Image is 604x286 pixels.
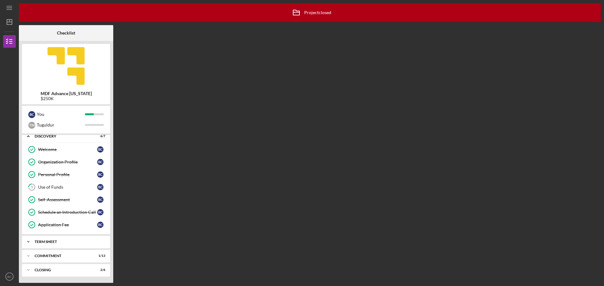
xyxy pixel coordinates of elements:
[97,184,103,190] div: B C
[57,30,75,35] b: Checklist
[38,210,97,215] div: Schedule an Introduction Call
[22,47,110,85] img: Product logo
[97,171,103,178] div: B C
[35,268,90,272] div: Closing
[35,134,90,138] div: Discovery
[25,156,107,168] a: Organization ProfileBC
[31,185,33,189] tspan: 3
[38,185,97,190] div: Use of Funds
[25,168,107,181] a: Personal ProfileBC
[97,197,103,203] div: B C
[288,5,331,20] div: Project closed
[25,193,107,206] a: Self-AssessmentBC
[38,222,97,227] div: Application Fee
[38,159,97,165] div: Organization Profile
[28,111,35,118] div: B C
[38,197,97,202] div: Self-Assessment
[25,143,107,156] a: WelcomeBC
[35,240,102,244] div: Term Sheet
[37,109,85,120] div: You
[25,181,107,193] a: 3Use of FundsBC
[7,275,11,278] text: BC
[97,209,103,215] div: B C
[25,206,107,219] a: Schedule an Introduction CallBC
[37,120,85,130] div: Tuguldur
[38,147,97,152] div: Welcome
[94,268,105,272] div: 2 / 6
[41,96,92,101] div: $250K
[28,122,35,129] div: T M
[97,159,103,165] div: B C
[94,134,105,138] div: 6 / 7
[94,254,105,258] div: 1 / 13
[35,254,90,258] div: Commitment
[41,91,92,96] b: MDF Advance [US_STATE]
[38,172,97,177] div: Personal Profile
[97,146,103,153] div: B C
[25,219,107,231] a: Application FeeBC
[97,222,103,228] div: B C
[3,270,16,283] button: BC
